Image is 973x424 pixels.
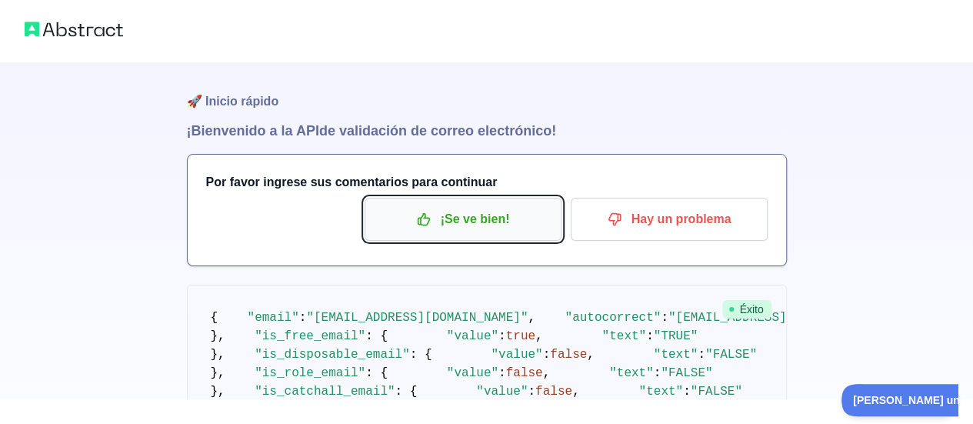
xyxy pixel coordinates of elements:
span: : [698,348,705,362]
img: Logotipo abstracto [25,18,123,40]
span: "is_disposable_email" [255,348,410,362]
span: "value" [476,385,528,399]
span: "[EMAIL_ADDRESS][DOMAIN_NAME]" [668,311,890,325]
span: , [528,311,535,325]
span: , [535,329,543,343]
font: de validación de correo electrónico [319,123,551,139]
span: , [587,348,595,362]
span: : [498,366,506,380]
span: "is_catchall_email" [255,385,395,399]
span: "autocorrect" [565,311,661,325]
span: "text" [654,348,698,362]
span: : { [395,385,418,399]
span: "text" [609,366,654,380]
font: ¡Se ve bien! [441,212,510,225]
span: : [528,385,535,399]
span: "text" [601,329,646,343]
span: false [550,348,587,362]
font: ¡Bienvenido a la API [187,123,319,139]
span: : { [365,329,388,343]
span: "text" [638,385,683,399]
span: "email" [248,311,299,325]
font: [PERSON_NAME] una pregunta [12,10,173,22]
iframe: Activar/desactivar soporte al cliente [841,384,958,416]
span: : { [365,366,388,380]
span: false [535,385,572,399]
span: "value" [491,348,542,362]
font: ! [551,123,556,139]
span: , [572,385,580,399]
span: true [506,329,535,343]
span: false [506,366,543,380]
span: "[EMAIL_ADDRESS][DOMAIN_NAME]" [306,311,528,325]
span: : [498,329,506,343]
span: : [299,311,307,325]
font: Por favor ingrese sus comentarios para continuar [206,175,498,189]
button: ¡Se ve bien! [365,198,561,241]
span: "TRUE" [654,329,698,343]
span: "is_role_email" [255,366,365,380]
span: "FALSE" [661,366,712,380]
span: "FALSE" [705,348,757,362]
span: : [646,329,654,343]
span: : [654,366,661,380]
span: "is_free_email" [255,329,365,343]
span: , [543,366,551,380]
span: "value" [447,366,498,380]
span: : [683,385,691,399]
font: 🚀 Inicio rápido [187,95,279,108]
span: : [661,311,668,325]
span: "value" [447,329,498,343]
font: Hay un problema [631,212,731,225]
span: : [543,348,551,362]
span: { [211,311,218,325]
button: Hay un problema [571,198,768,241]
font: Éxito [739,303,763,315]
span: "FALSE" [691,385,742,399]
span: : { [410,348,432,362]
